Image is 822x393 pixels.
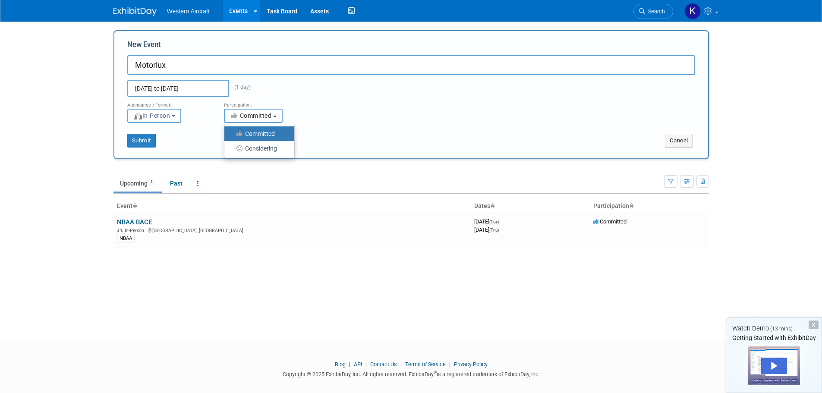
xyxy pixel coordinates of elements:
[726,324,822,333] div: Watch Demo
[229,84,251,90] span: (1 day)
[684,3,701,19] img: Kindra Mahler
[127,40,161,53] label: New Event
[127,134,156,148] button: Submit
[398,361,404,368] span: |
[127,109,181,123] button: In-Person
[224,97,308,108] div: Participation:
[405,361,446,368] a: Terms of Service
[127,80,229,97] input: Start Date - End Date
[230,112,272,119] span: Committed
[633,4,673,19] a: Search
[117,218,152,226] a: NBAA BACE
[474,226,499,233] span: [DATE]
[809,321,819,329] div: Dismiss
[117,235,135,242] div: NBAA
[347,361,353,368] span: |
[125,228,147,233] span: In-Person
[363,361,369,368] span: |
[224,109,283,123] button: Committed
[167,8,210,15] span: Western Aircraft
[726,333,822,342] div: Getting Started with ExhibitDay
[229,143,286,154] label: Considering
[665,134,693,148] button: Cancel
[761,358,787,374] div: Play
[113,199,471,214] th: Event
[490,202,494,209] a: Sort by Start Date
[127,55,695,75] input: Name of Trade Show / Conference
[474,218,501,225] span: [DATE]
[489,220,499,224] span: (Tue)
[489,228,499,233] span: (Thu)
[229,128,286,139] label: Committed
[148,179,155,185] span: 1
[434,370,437,375] sup: ®
[127,97,211,108] div: Attendance / Format:
[770,326,793,332] span: (13 mins)
[117,228,123,232] img: In-Person Event
[447,361,453,368] span: |
[132,202,137,209] a: Sort by Event Name
[335,361,346,368] a: Blog
[593,218,627,225] span: Committed
[500,218,501,225] span: -
[113,175,162,192] a: Upcoming1
[133,112,170,119] span: In-Person
[645,8,665,15] span: Search
[454,361,488,368] a: Privacy Policy
[629,202,633,209] a: Sort by Participation Type
[354,361,362,368] a: API
[113,7,157,16] img: ExhibitDay
[370,361,397,368] a: Contact Us
[117,226,467,233] div: [GEOGRAPHIC_DATA], [GEOGRAPHIC_DATA]
[471,199,590,214] th: Dates
[164,175,189,192] a: Past
[590,199,709,214] th: Participation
